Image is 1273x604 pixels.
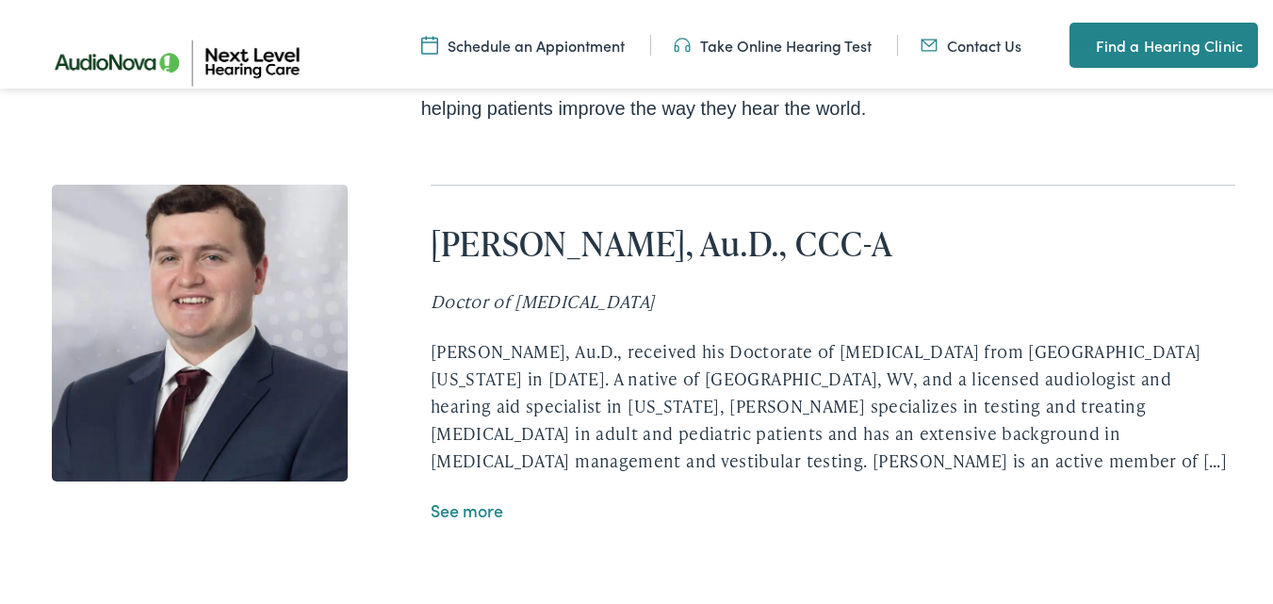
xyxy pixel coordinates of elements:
[421,31,438,52] img: Calendar icon representing the ability to schedule a hearing test or hearing aid appointment at N...
[1069,19,1258,64] a: Find a Hearing Clinic
[431,220,1236,260] h2: [PERSON_NAME], Au.D., CCC-A
[674,31,872,52] a: Take Online Hearing Test
[431,335,1236,470] div: [PERSON_NAME], Au.D., received his Doctorate of [MEDICAL_DATA] from [GEOGRAPHIC_DATA][US_STATE] i...
[421,31,625,52] a: Schedule an Appiontment
[431,286,655,309] i: Doctor of [MEDICAL_DATA]
[431,495,503,518] a: See more
[674,31,691,52] img: An icon symbolizing headphones, colored in teal, suggests audio-related services or features.
[921,31,1021,52] a: Contact Us
[921,31,938,52] img: An icon representing mail communication is presented in a unique teal color.
[52,181,348,477] img: Matthew Sabo
[1069,30,1086,53] img: A map pin icon in teal indicates location-related features or services.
